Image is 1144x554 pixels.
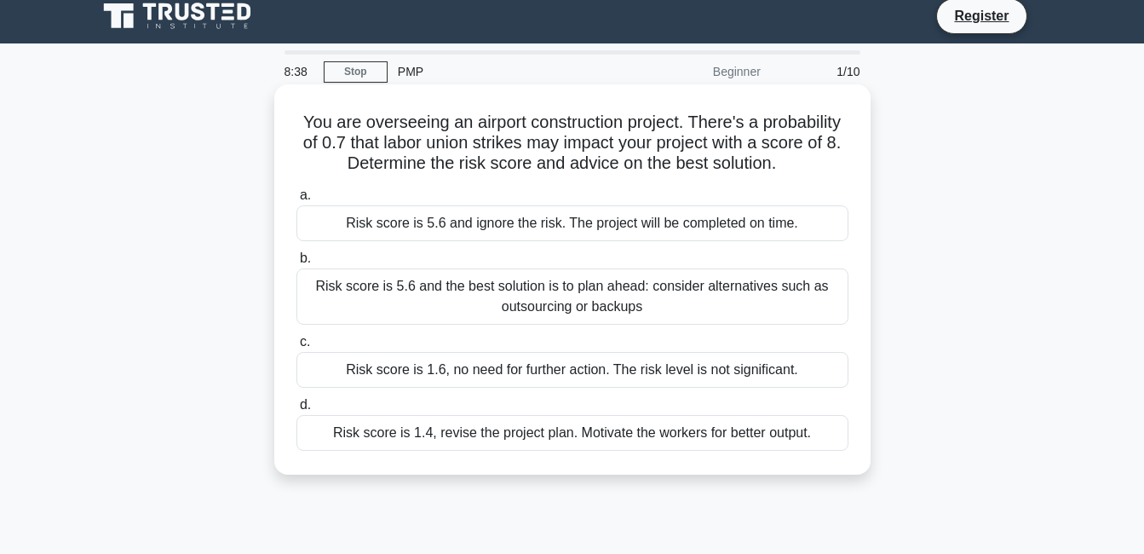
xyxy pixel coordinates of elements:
[296,205,848,241] div: Risk score is 5.6 and ignore the risk. The project will be completed on time.
[274,55,324,89] div: 8:38
[388,55,622,89] div: PMP
[324,61,388,83] a: Stop
[944,5,1019,26] a: Register
[300,251,311,265] span: b.
[300,397,311,412] span: d.
[296,268,848,325] div: Risk score is 5.6 and the best solution is to plan ahead: consider alternatives such as outsourci...
[622,55,771,89] div: Beginner
[771,55,871,89] div: 1/10
[300,188,311,202] span: a.
[296,415,848,451] div: Risk score is 1.4, revise the project plan. Motivate the workers for better output.
[300,334,310,349] span: c.
[296,352,848,388] div: Risk score is 1.6, no need for further action. The risk level is not significant.
[295,112,850,175] h5: You are overseeing an airport construction project. There's a probability of 0.7 that labor union...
